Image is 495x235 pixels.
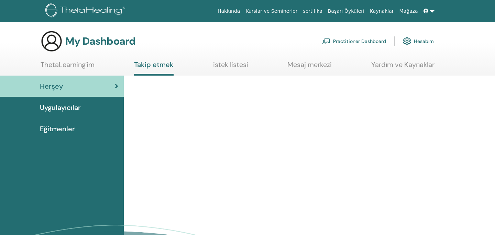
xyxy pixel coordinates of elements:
a: Başarı Öyküleri [325,5,367,18]
img: chalkboard-teacher.svg [322,38,330,44]
span: Herşey [40,81,63,91]
a: Hesabım [403,34,434,49]
a: Yardım ve Kaynaklar [371,60,434,74]
span: Eğitmenler [40,124,75,134]
img: cog.svg [403,35,411,47]
a: Mağaza [396,5,420,18]
a: Hakkında [215,5,243,18]
span: Uygulayıcılar [40,102,81,113]
a: sertifika [300,5,325,18]
a: ThetaLearning'im [41,60,95,74]
a: Kaynaklar [367,5,397,18]
img: logo.png [45,3,128,19]
a: Mesaj merkezi [287,60,332,74]
h3: My Dashboard [65,35,135,47]
a: Practitioner Dashboard [322,34,386,49]
a: Kurslar ve Seminerler [243,5,300,18]
a: Takip etmek [134,60,174,76]
img: generic-user-icon.jpg [41,30,63,52]
a: istek listesi [213,60,248,74]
